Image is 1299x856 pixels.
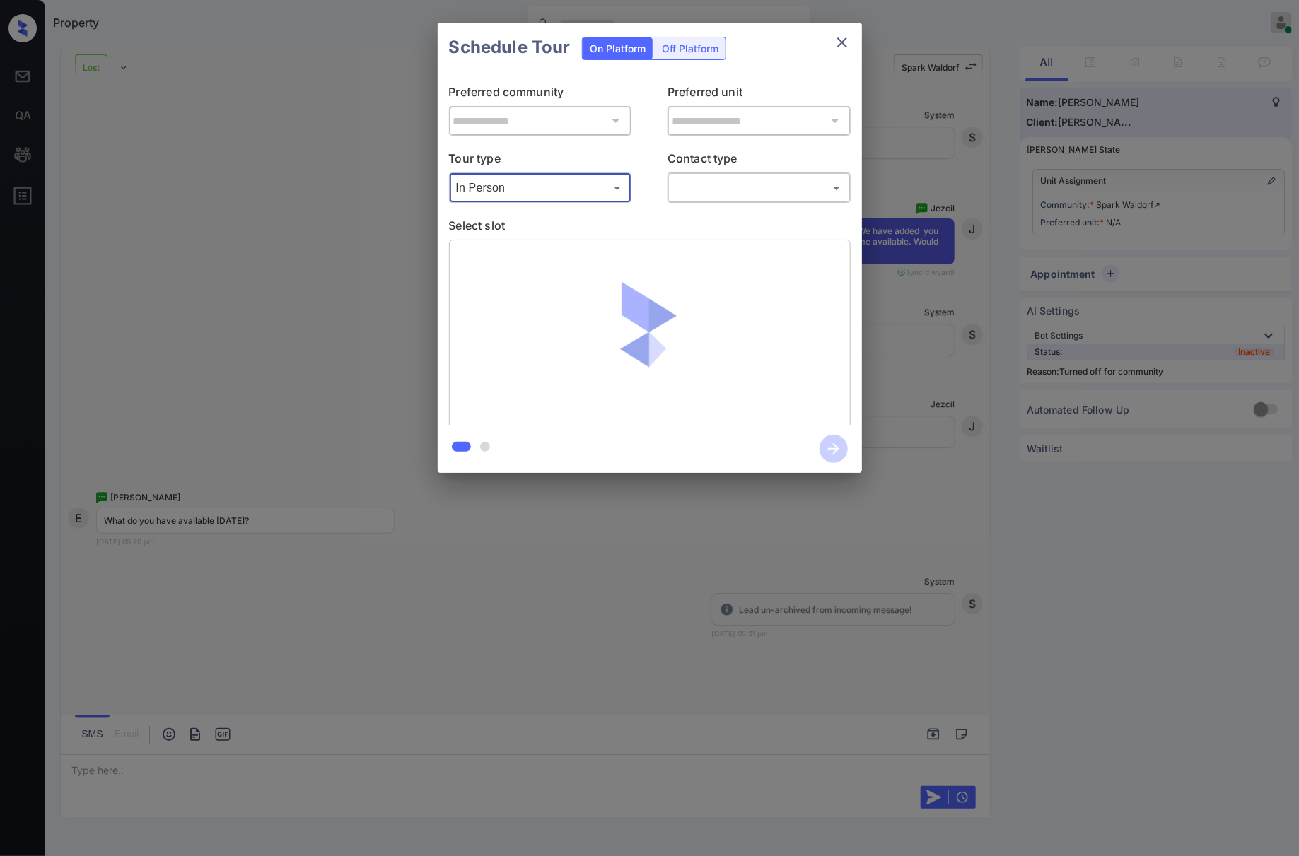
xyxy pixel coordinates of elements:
img: loaderv1.7921fd1ed0a854f04152.gif [566,251,733,417]
p: Tour type [449,150,632,172]
p: Preferred community [449,83,632,106]
p: Preferred unit [668,83,851,106]
p: Contact type [668,150,851,172]
div: In Person [453,176,629,199]
button: close [828,28,856,57]
div: Off Platform [655,37,726,59]
h2: Schedule Tour [438,23,582,72]
p: Select slot [449,217,851,240]
div: On Platform [583,37,653,59]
